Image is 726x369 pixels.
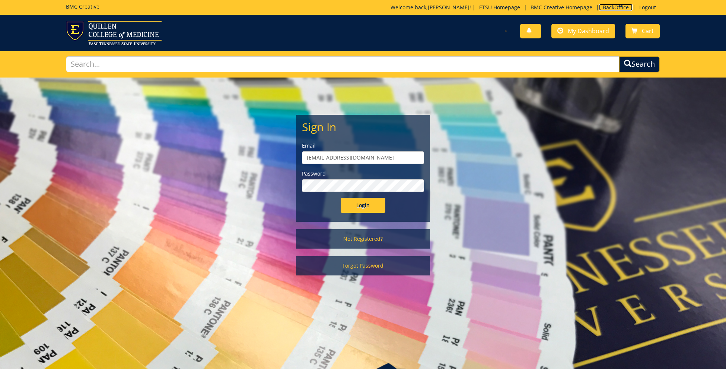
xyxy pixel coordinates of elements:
a: BackOffice [599,4,633,11]
a: ETSU Homepage [475,4,524,11]
a: Logout [636,4,660,11]
h5: BMC Creative [66,4,99,9]
label: Password [302,170,424,177]
button: Search [619,56,660,72]
a: Not Registered? [296,229,430,249]
label: Email [302,142,424,149]
span: Cart [642,27,654,35]
a: [PERSON_NAME] [428,4,469,11]
a: My Dashboard [551,24,615,38]
a: Forgot Password [296,256,430,275]
input: Search... [66,56,620,72]
h2: Sign In [302,121,424,133]
a: BMC Creative Homepage [527,4,596,11]
img: ETSU logo [66,21,162,45]
p: Welcome back, ! | | | | [391,4,660,11]
input: Login [341,198,385,213]
a: Cart [625,24,660,38]
span: My Dashboard [568,27,609,35]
